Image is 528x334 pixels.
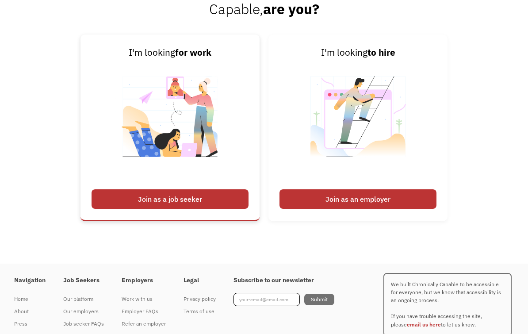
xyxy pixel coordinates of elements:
[122,306,166,317] div: Employer FAQs
[268,35,448,221] a: I'm lookingto hireJoin as an employer
[304,294,334,305] input: Submit
[92,46,249,60] div: I'm looking
[14,305,46,318] a: About
[122,319,166,329] div: Refer an employer
[184,276,216,284] h4: Legal
[63,318,104,330] a: Job seeker FAQs
[122,276,166,284] h4: Employers
[63,294,104,304] div: Our platform
[14,294,46,304] div: Home
[407,321,441,328] a: email us here
[14,293,46,305] a: Home
[14,276,46,284] h4: Navigation
[80,35,260,221] a: I'm lookingfor workJoin as a job seeker
[233,293,300,306] input: your-email@email.com
[63,305,104,318] a: Our employers
[122,294,166,304] div: Work with us
[279,46,436,60] div: I'm looking
[14,319,46,329] div: Press
[92,189,249,209] div: Join as a job seeker
[115,60,225,185] img: Illustrated image of people looking for work
[122,318,166,330] a: Refer an employer
[184,305,216,318] a: Terms of use
[233,276,334,284] h4: Subscribe to our newsletter
[175,46,211,58] strong: for work
[303,60,413,185] img: Illustrated image of someone looking to hire
[367,46,395,58] strong: to hire
[184,294,216,304] div: Privacy policy
[122,305,166,318] a: Employer FAQs
[279,189,436,209] div: Join as an employer
[184,306,216,317] div: Terms of use
[14,306,46,317] div: About
[63,319,104,329] div: Job seeker FAQs
[122,293,166,305] a: Work with us
[63,306,104,317] div: Our employers
[63,276,104,284] h4: Job Seekers
[14,318,46,330] a: Press
[63,293,104,305] a: Our platform
[233,293,334,306] form: Footer Newsletter
[184,293,216,305] a: Privacy policy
